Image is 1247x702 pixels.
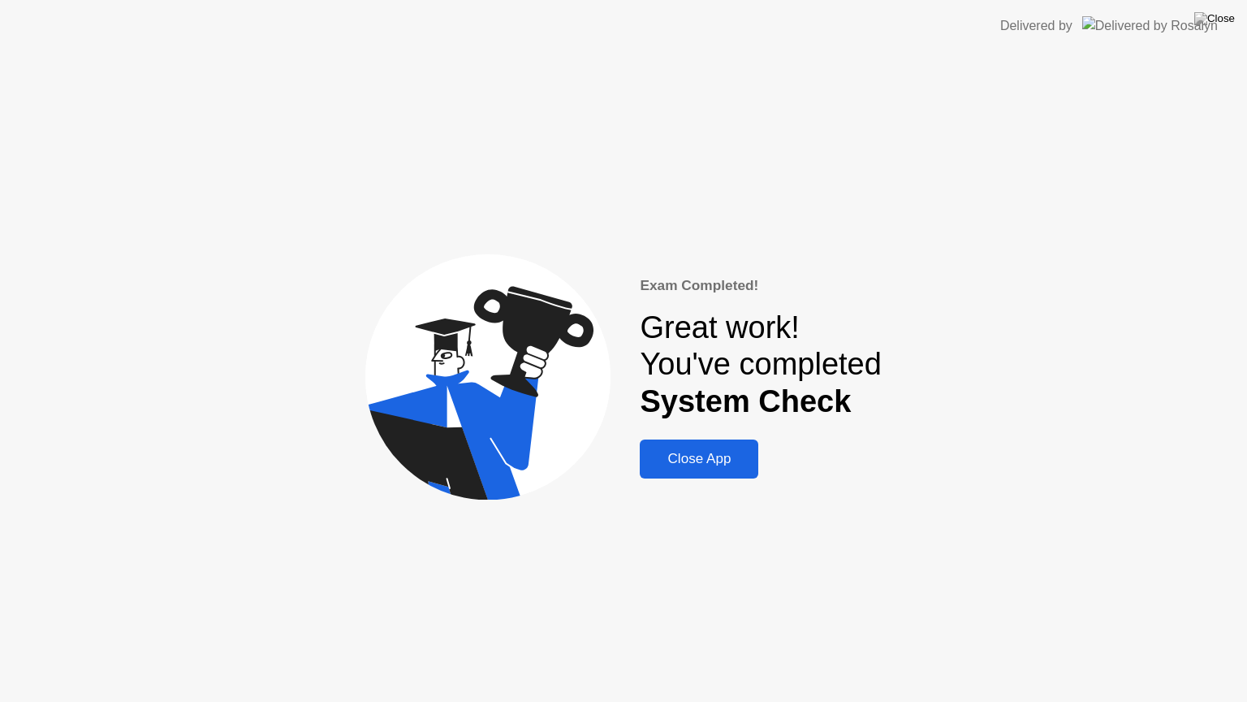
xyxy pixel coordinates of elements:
[640,384,851,418] b: System Check
[1194,12,1235,25] img: Close
[645,451,753,467] div: Close App
[640,310,881,421] div: Great work! You've completed
[640,275,881,297] div: Exam Completed!
[640,440,758,479] button: Close App
[1000,16,1072,36] div: Delivered by
[1082,16,1218,35] img: Delivered by Rosalyn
